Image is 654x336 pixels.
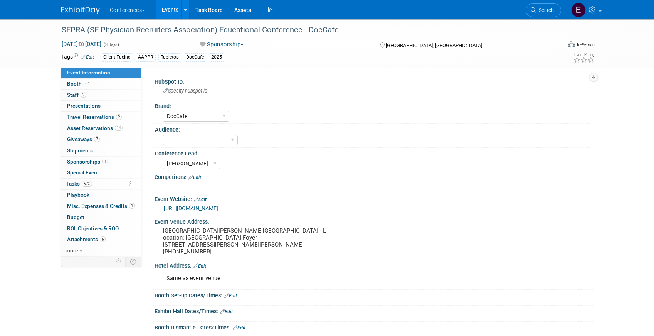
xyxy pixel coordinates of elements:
td: Tags [61,53,94,62]
span: ROI, Objectives & ROO [67,225,119,231]
pre: [GEOGRAPHIC_DATA][PERSON_NAME][GEOGRAPHIC_DATA] - Location: [GEOGRAPHIC_DATA] Foyer [STREET_ADDRE... [163,227,329,255]
div: Event Website: [155,193,593,203]
div: Booth Set-up Dates/Times: [155,290,593,300]
td: Toggle Event Tabs [125,257,141,267]
div: Tabletop [158,53,181,61]
span: Presentations [67,103,101,109]
button: Sponsorship [197,41,247,49]
a: more [61,245,141,256]
div: Event Venue Address: [155,216,593,226]
a: Tasks62% [61,179,141,189]
span: 14 [115,125,123,131]
span: 1 [102,159,108,164]
div: 2025 [209,53,224,61]
div: Same as event venue [161,271,508,286]
div: DocCafe [184,53,206,61]
span: Search [536,7,554,13]
a: Sponsorships1 [61,157,141,167]
span: Staff [67,92,86,98]
div: Competitors: [155,171,593,181]
div: Event Rating [573,53,594,57]
span: Misc. Expenses & Credits [67,203,135,209]
span: 2 [81,92,86,98]
span: [DATE] [DATE] [61,41,102,47]
a: Search [526,3,561,17]
div: Hotel Address: [155,260,593,270]
div: Brand: [155,100,590,110]
a: Presentations [61,101,141,111]
span: Tasks [66,181,92,187]
div: AAPPR [136,53,156,61]
div: Exhibit Hall Dates/Times: [155,306,593,316]
div: Conference Lead: [155,148,590,157]
i: Booth reservation complete [85,81,89,86]
a: Edit [224,293,237,299]
span: 2 [94,136,100,142]
span: Booth [67,81,91,87]
a: Shipments [61,145,141,156]
span: Asset Reservations [67,125,123,131]
div: In-Person [577,42,595,47]
div: Audience: [155,124,590,133]
a: Booth [61,79,141,89]
span: Event Information [67,69,110,76]
span: more [66,247,78,253]
div: Client-Facing [101,53,133,61]
a: Staff2 [61,90,141,101]
a: Budget [61,212,141,223]
span: [GEOGRAPHIC_DATA], [GEOGRAPHIC_DATA] [386,42,482,48]
div: Booth Dismantle Dates/Times: [155,322,593,332]
a: Special Event [61,167,141,178]
img: ExhibitDay [61,7,100,14]
span: 2 [116,114,122,120]
a: ROI, Objectives & ROO [61,223,141,234]
span: Specify hubspot id [163,88,207,94]
span: Attachments [67,236,106,242]
a: Asset Reservations14 [61,123,141,134]
span: Playbook [67,192,89,198]
td: Personalize Event Tab Strip [112,257,126,267]
span: Travel Reservations [67,114,122,120]
span: Sponsorships [67,159,108,165]
span: to [78,41,85,47]
img: Format-Inperson.png [568,41,575,47]
a: Edit [81,54,94,60]
span: (3 days) [103,42,119,47]
a: Edit [194,197,207,202]
a: Edit [193,263,206,269]
span: 6 [100,236,106,242]
span: Giveaways [67,136,100,142]
div: SEPRA (SE Physician Recruiters Association) Educational Conference - DocCafe [59,23,550,37]
a: Attachments6 [61,234,141,245]
a: Edit [233,325,245,331]
span: Special Event [67,169,99,176]
span: Budget [67,214,84,220]
a: Event Information [61,68,141,78]
a: Edit [220,309,233,314]
span: 1 [129,203,135,209]
a: Giveaways2 [61,134,141,145]
span: 62% [82,181,92,187]
div: Event Format [516,40,595,52]
a: [URL][DOMAIN_NAME] [164,205,218,211]
a: Edit [188,175,201,180]
img: Erin Anderson [571,3,586,17]
a: Misc. Expenses & Credits1 [61,201,141,212]
a: Playbook [61,190,141,201]
a: Travel Reservations2 [61,112,141,123]
span: Shipments [67,147,93,154]
div: HubSpot ID: [155,76,593,86]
